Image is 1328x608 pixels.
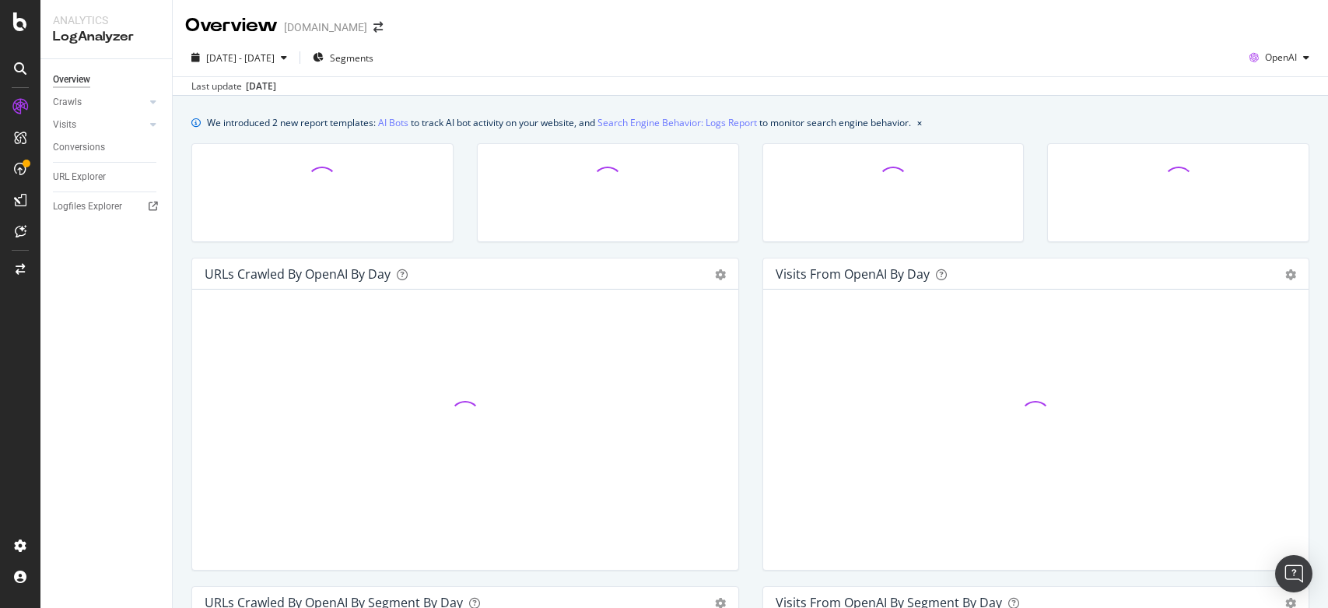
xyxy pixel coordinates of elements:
div: arrow-right-arrow-left [373,22,383,33]
button: OpenAI [1243,45,1316,70]
div: Overview [185,12,278,39]
span: OpenAI [1265,51,1297,64]
a: URL Explorer [53,169,161,185]
div: Last update [191,79,276,93]
a: Search Engine Behavior: Logs Report [597,114,757,131]
div: Open Intercom Messenger [1275,555,1312,592]
div: We introduced 2 new report templates: to track AI bot activity on your website, and to monitor se... [207,114,911,131]
span: [DATE] - [DATE] [206,51,275,65]
div: Analytics [53,12,159,28]
button: close banner [913,111,926,134]
div: Logfiles Explorer [53,199,122,215]
div: Crawls [53,94,82,111]
div: info banner [191,114,1309,131]
div: gear [715,269,726,280]
button: [DATE] - [DATE] [185,45,293,70]
div: gear [1285,269,1296,280]
a: Crawls [53,94,145,111]
div: Conversions [53,139,105,156]
div: Visits from OpenAI by day [776,266,930,282]
div: URLs Crawled by OpenAI by day [205,266,391,282]
a: Overview [53,72,161,88]
a: Logfiles Explorer [53,199,161,215]
div: [DOMAIN_NAME] [284,19,367,35]
div: URL Explorer [53,169,106,185]
div: Visits [53,117,76,133]
div: Overview [53,72,90,88]
a: Visits [53,117,145,133]
a: Conversions [53,139,161,156]
div: [DATE] [246,79,276,93]
div: LogAnalyzer [53,28,159,46]
button: Segments [307,45,380,70]
a: AI Bots [378,114,408,131]
span: Segments [330,51,373,65]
